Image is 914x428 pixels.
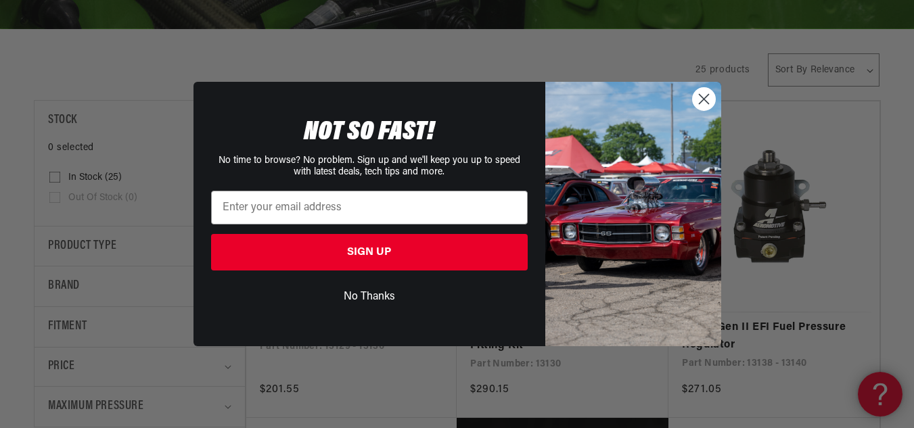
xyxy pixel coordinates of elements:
[545,82,721,346] img: 85cdd541-2605-488b-b08c-a5ee7b438a35.jpeg
[211,191,528,224] input: Enter your email address
[219,156,520,177] span: No time to browse? No problem. Sign up and we'll keep you up to speed with latest deals, tech tip...
[211,284,528,310] button: No Thanks
[211,234,528,270] button: SIGN UP
[692,87,716,111] button: Close dialog
[304,119,434,146] span: NOT SO FAST!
